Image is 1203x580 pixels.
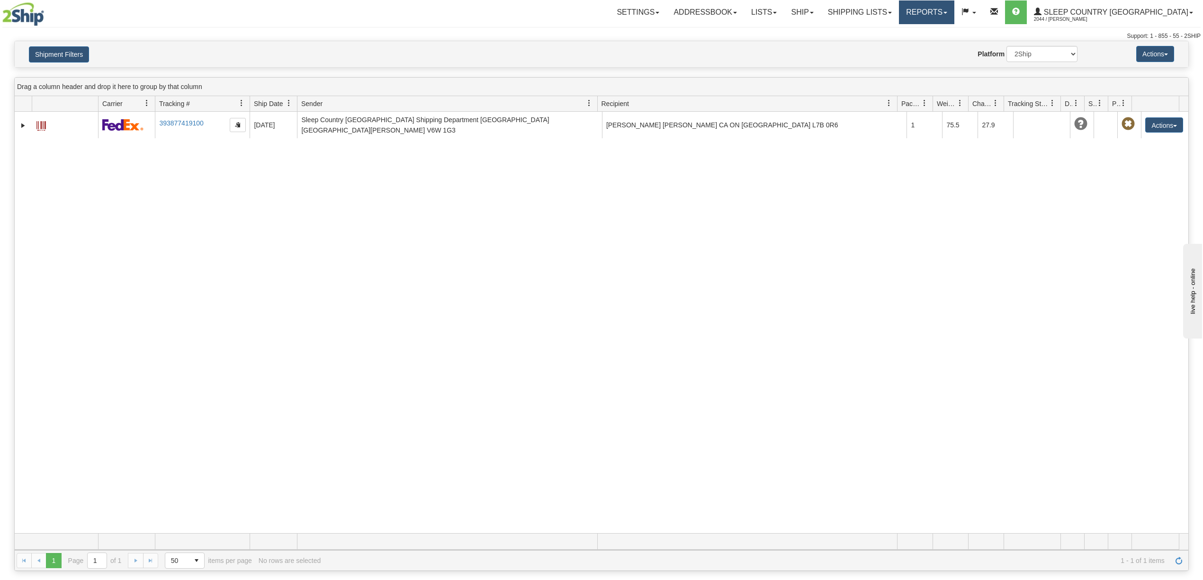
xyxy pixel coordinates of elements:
a: Ship [784,0,820,24]
span: Sleep Country [GEOGRAPHIC_DATA] [1041,8,1188,16]
span: Carrier [102,99,123,108]
span: Tracking Status [1008,99,1049,108]
a: Shipment Issues filter column settings [1092,95,1108,111]
span: Page sizes drop down [165,553,205,569]
a: Addressbook [666,0,744,24]
a: Delivery Status filter column settings [1068,95,1084,111]
span: 1 - 1 of 1 items [327,557,1165,564]
a: Tracking # filter column settings [233,95,250,111]
div: No rows are selected [259,557,321,564]
span: Page of 1 [68,553,122,569]
button: Actions [1145,117,1183,133]
span: Sender [301,99,323,108]
span: Tracking # [159,99,190,108]
a: Sender filter column settings [581,95,597,111]
a: Refresh [1171,553,1186,568]
span: 50 [171,556,183,565]
span: Weight [937,99,957,108]
td: [PERSON_NAME] [PERSON_NAME] CA ON [GEOGRAPHIC_DATA] L7B 0R6 [602,112,907,138]
div: grid grouping header [15,78,1188,96]
a: Ship Date filter column settings [281,95,297,111]
button: Actions [1136,46,1174,62]
img: logo2044.jpg [2,2,44,26]
a: Expand [18,121,28,130]
a: Lists [744,0,784,24]
a: 393877419100 [159,119,203,127]
a: Weight filter column settings [952,95,968,111]
td: 75.5 [942,112,978,138]
span: items per page [165,553,252,569]
span: Pickup Not Assigned [1122,117,1135,131]
a: Shipping lists [821,0,899,24]
span: Ship Date [254,99,283,108]
button: Copy to clipboard [230,118,246,132]
td: 1 [907,112,942,138]
span: Delivery Status [1065,99,1073,108]
span: Packages [901,99,921,108]
span: Charge [972,99,992,108]
a: Packages filter column settings [916,95,933,111]
td: Sleep Country [GEOGRAPHIC_DATA] Shipping Department [GEOGRAPHIC_DATA] [GEOGRAPHIC_DATA][PERSON_NA... [297,112,602,138]
span: select [189,553,204,568]
span: Recipient [601,99,629,108]
span: Page 1 [46,553,61,568]
input: Page 1 [88,553,107,568]
a: Pickup Status filter column settings [1115,95,1131,111]
span: 2044 / [PERSON_NAME] [1034,15,1105,24]
a: Label [36,117,46,132]
label: Platform [978,49,1005,59]
a: Carrier filter column settings [139,95,155,111]
span: Pickup Status [1112,99,1120,108]
td: 27.9 [978,112,1013,138]
iframe: chat widget [1181,241,1202,338]
a: Recipient filter column settings [881,95,897,111]
img: 2 - FedEx Express® [102,119,144,131]
div: Support: 1 - 855 - 55 - 2SHIP [2,32,1201,40]
div: live help - online [7,8,88,15]
a: Settings [610,0,666,24]
td: [DATE] [250,112,297,138]
a: Tracking Status filter column settings [1044,95,1060,111]
a: Charge filter column settings [988,95,1004,111]
a: Reports [899,0,954,24]
a: Sleep Country [GEOGRAPHIC_DATA] 2044 / [PERSON_NAME] [1027,0,1200,24]
span: Unknown [1074,117,1087,131]
span: Shipment Issues [1088,99,1096,108]
button: Shipment Filters [29,46,89,62]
